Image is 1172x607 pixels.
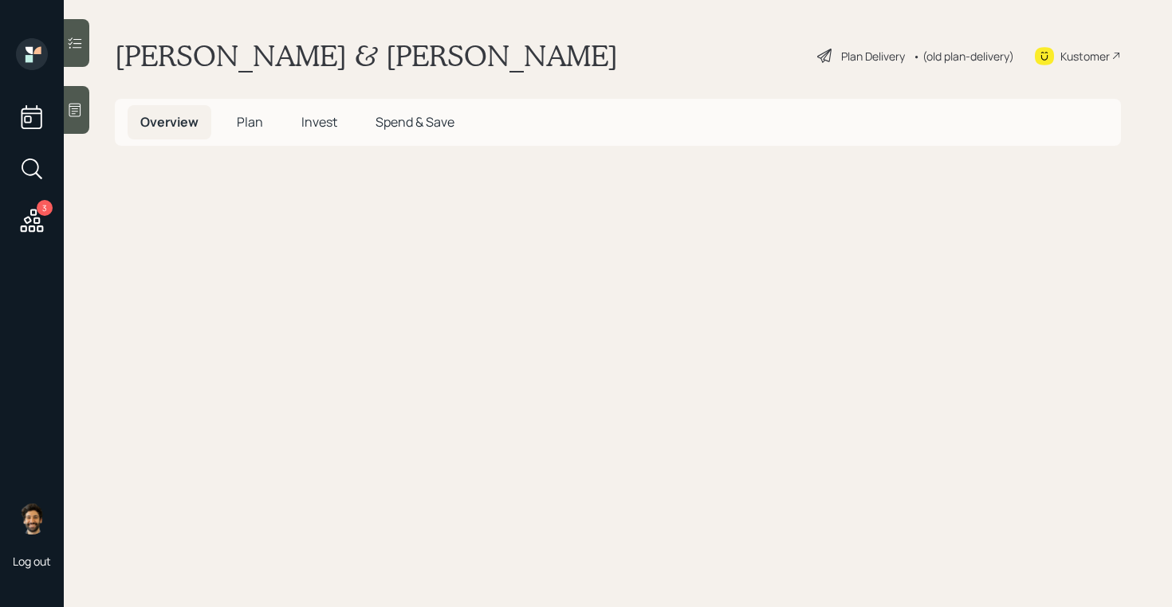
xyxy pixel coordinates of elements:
div: • (old plan-delivery) [913,48,1014,65]
span: Spend & Save [376,113,454,131]
img: eric-schwartz-headshot.png [16,503,48,535]
div: Plan Delivery [841,48,905,65]
div: 3 [37,200,53,216]
span: Plan [237,113,263,131]
h1: [PERSON_NAME] & [PERSON_NAME] [115,38,618,73]
span: Overview [140,113,199,131]
div: Log out [13,554,51,569]
span: Invest [301,113,337,131]
div: Kustomer [1060,48,1110,65]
